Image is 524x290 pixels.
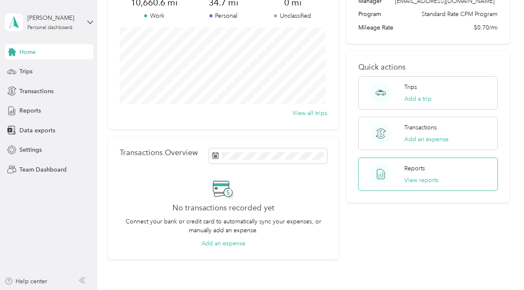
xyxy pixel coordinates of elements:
iframe: Everlance-gr Chat Button Frame [477,243,524,290]
p: Connect your bank or credit card to automatically sync your expenses, or manually add an expense. [120,217,327,235]
span: Standard Rate CPM Program [422,10,498,19]
p: Reports [404,164,425,173]
button: Help center [5,277,48,286]
span: Transactions [19,87,54,96]
span: Home [19,48,36,56]
span: Program [358,10,381,19]
button: Add an expense [404,135,449,144]
button: Add an expense [202,239,246,248]
button: View reports [404,176,438,185]
button: View all trips [293,109,327,118]
span: Reports [19,106,41,115]
p: Quick actions [358,63,498,72]
span: Trips [19,67,32,76]
div: Personal dashboard [27,25,73,30]
span: Mileage Rate [358,23,393,32]
p: Trips [404,83,417,91]
p: Unclassified [258,11,327,20]
p: Work [120,11,189,20]
span: Data exports [19,126,55,135]
span: Team Dashboard [19,165,67,174]
p: Personal [189,11,258,20]
p: Transactions Overview [120,148,198,157]
button: Add a trip [404,94,432,103]
span: $0.70/mi [474,23,498,32]
span: Settings [19,145,42,154]
h2: No transactions recorded yet [172,204,275,212]
div: [PERSON_NAME] [27,13,80,22]
p: Transactions [404,123,437,132]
